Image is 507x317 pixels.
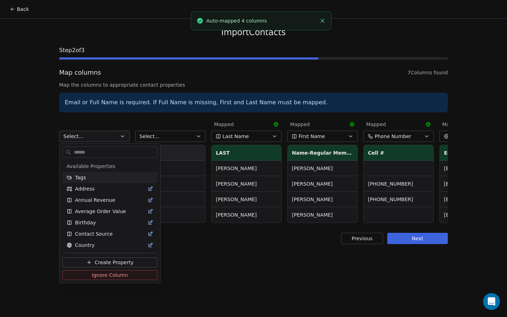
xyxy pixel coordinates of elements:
span: Country [75,242,95,249]
span: Tags [75,174,86,181]
button: Create Property [62,257,157,267]
span: Annual Revenue [75,197,115,204]
span: Create Property [95,259,133,266]
span: Ignore Column [92,272,128,279]
span: Average Order Value [75,208,126,215]
span: Available Properties [67,163,115,170]
span: Birthday [75,219,96,226]
span: Address [75,185,95,192]
span: Contact Source [75,230,113,237]
button: Ignore Column [62,270,157,280]
button: Close toast [318,16,327,25]
div: Auto-mapped 4 columns [206,17,317,25]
